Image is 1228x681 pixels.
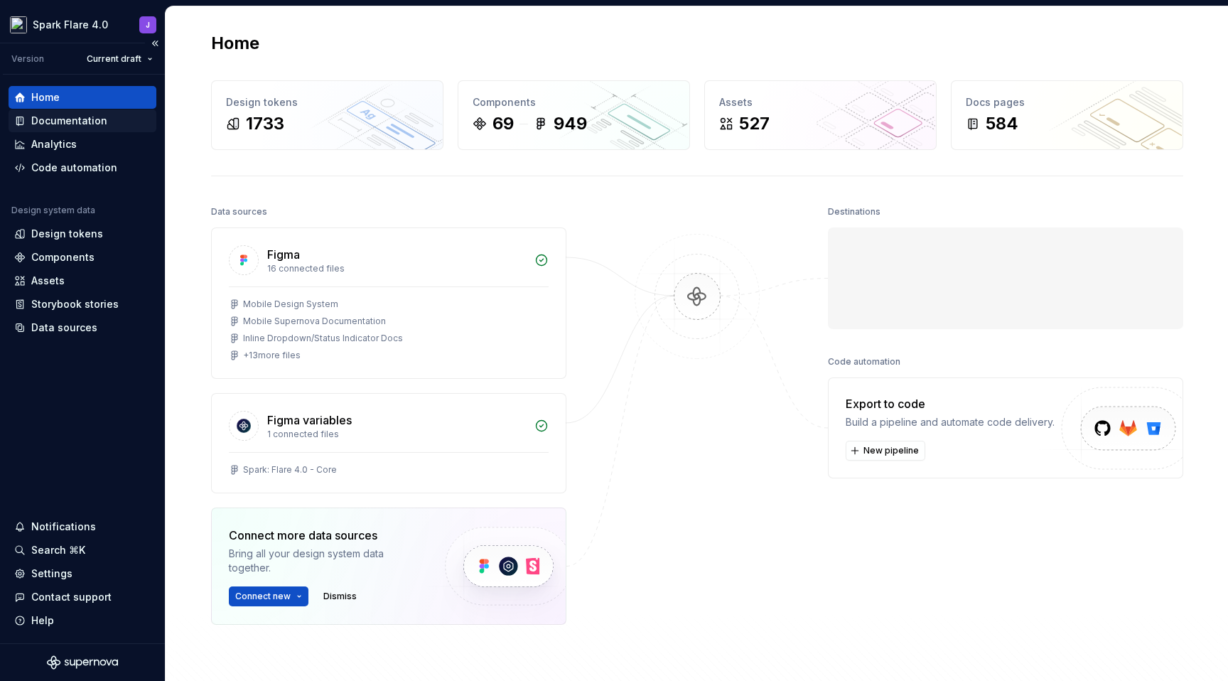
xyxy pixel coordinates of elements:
[31,297,119,311] div: Storybook stories
[211,227,566,379] a: Figma16 connected filesMobile Design SystemMobile Supernova DocumentationInline Dropdown/Status I...
[226,95,429,109] div: Design tokens
[211,80,443,150] a: Design tokens1733
[966,95,1168,109] div: Docs pages
[9,539,156,562] button: Search ⌘K
[9,515,156,538] button: Notifications
[211,393,566,493] a: Figma variables1 connected filesSpark: Flare 4.0 - Core
[267,412,352,429] div: Figma variables
[9,133,156,156] a: Analytics
[33,18,108,32] div: Spark Flare 4.0
[243,464,337,476] div: Spark: Flare 4.0 - Core
[243,299,338,310] div: Mobile Design System
[863,445,919,456] span: New pipeline
[267,429,526,440] div: 1 connected files
[211,202,267,222] div: Data sources
[229,527,421,544] div: Connect more data sources
[229,547,421,575] div: Bring all your design system data together.
[9,586,156,608] button: Contact support
[9,222,156,245] a: Design tokens
[9,316,156,339] a: Data sources
[31,543,85,557] div: Search ⌘K
[235,591,291,602] span: Connect new
[9,269,156,292] a: Assets
[31,520,96,534] div: Notifications
[267,246,300,263] div: Figma
[47,655,118,670] svg: Supernova Logo
[31,137,77,151] div: Analytics
[31,250,95,264] div: Components
[243,333,403,344] div: Inline Dropdown/Status Indicator Docs
[87,53,141,65] span: Current draft
[828,202,880,222] div: Destinations
[828,352,900,372] div: Code automation
[31,114,107,128] div: Documentation
[9,109,156,132] a: Documentation
[846,441,925,461] button: New pipeline
[458,80,690,150] a: Components69949
[243,350,301,361] div: + 13 more files
[986,112,1018,135] div: 584
[146,19,150,31] div: J
[246,112,284,135] div: 1733
[846,415,1055,429] div: Build a pipeline and automate code delivery.
[554,112,587,135] div: 949
[9,246,156,269] a: Components
[317,586,363,606] button: Dismiss
[31,321,97,335] div: Data sources
[846,395,1055,412] div: Export to code
[9,86,156,109] a: Home
[31,613,54,628] div: Help
[10,16,27,33] img: d6852e8b-7cd7-4438-8c0d-f5a8efe2c281.png
[31,90,60,104] div: Home
[492,112,514,135] div: 69
[229,586,308,606] button: Connect new
[719,95,922,109] div: Assets
[211,32,259,55] h2: Home
[951,80,1183,150] a: Docs pages584
[9,562,156,585] a: Settings
[11,205,95,216] div: Design system data
[31,161,117,175] div: Code automation
[704,80,937,150] a: Assets527
[739,112,770,135] div: 527
[31,590,112,604] div: Contact support
[323,591,357,602] span: Dismiss
[145,33,165,53] button: Collapse sidebar
[80,49,159,69] button: Current draft
[243,316,386,327] div: Mobile Supernova Documentation
[31,567,72,581] div: Settings
[267,263,526,274] div: 16 connected files
[473,95,675,109] div: Components
[9,293,156,316] a: Storybook stories
[3,9,162,40] button: Spark Flare 4.0J
[11,53,44,65] div: Version
[9,609,156,632] button: Help
[31,227,103,241] div: Design tokens
[9,156,156,179] a: Code automation
[31,274,65,288] div: Assets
